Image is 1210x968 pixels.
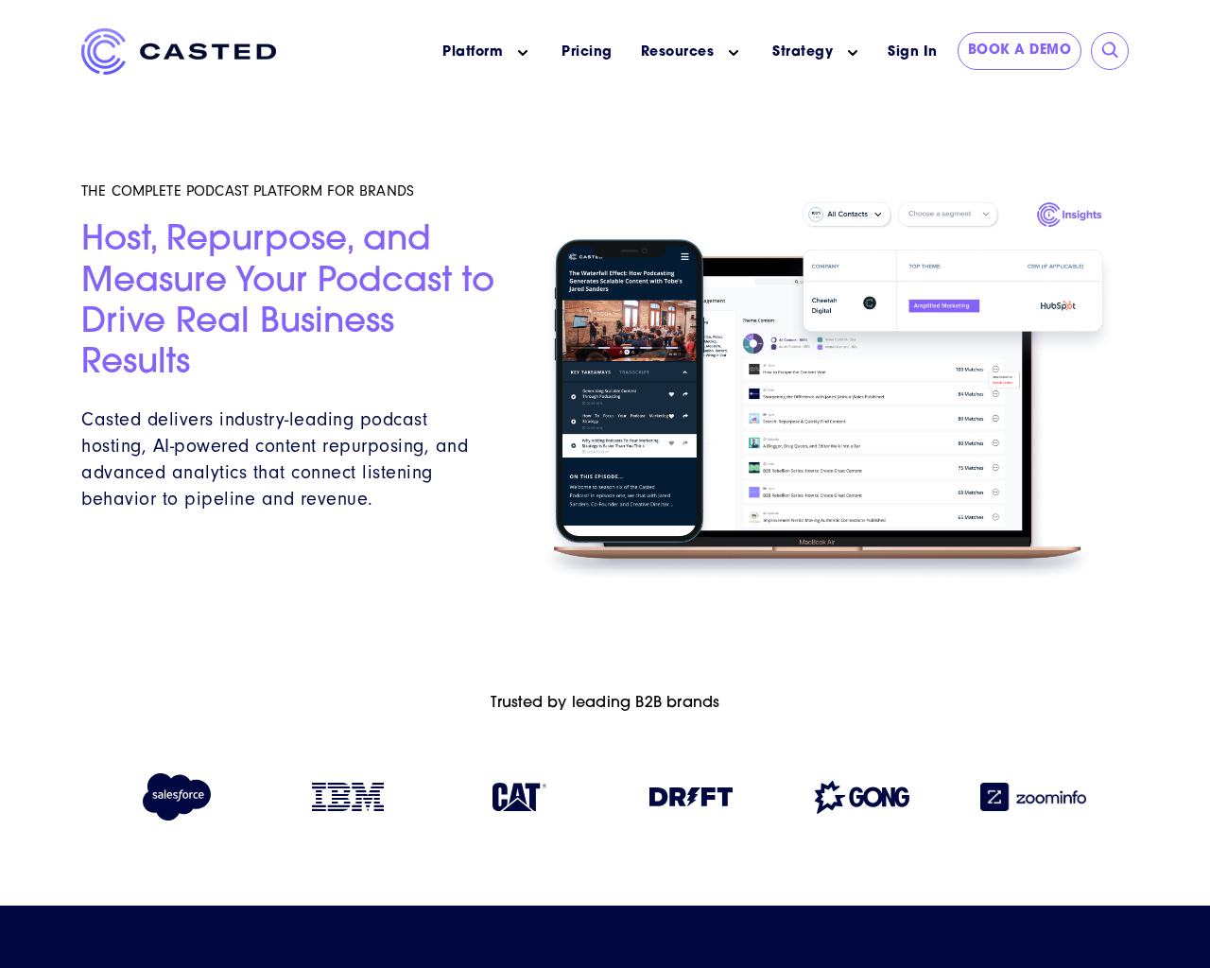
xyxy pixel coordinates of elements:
[304,28,877,77] nav: Main menu
[815,781,909,814] img: Gong logo
[641,43,715,62] a: Resources
[649,787,733,806] img: Drift logo
[527,193,1129,592] img: Homepage Hero
[81,28,276,75] img: Casted_Logo_Horizontal_FullColor_PUR_BLUE
[1101,42,1120,60] input: Submit
[877,32,948,73] a: Sign In
[958,32,1082,70] a: Book a Demo
[980,783,1086,811] img: Zoominfo logo
[81,221,505,385] h2: Host, Repurpose, and Measure Your Podcast to Drive Real Business Results
[81,408,468,510] span: Casted delivers industry-leading podcast hosting, AI-powered content repurposing, and advanced an...
[493,783,546,811] img: Caterpillar logo
[442,43,503,62] a: Platform
[135,773,219,821] img: Salesforce logo
[81,695,1129,713] h6: Trusted by leading B2B brands
[81,181,505,200] h5: THE COMPLETE PODCAST PLATFORM FOR BRANDS
[772,43,833,62] a: Strategy
[562,43,613,62] a: Pricing
[312,783,384,811] img: IBM logo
